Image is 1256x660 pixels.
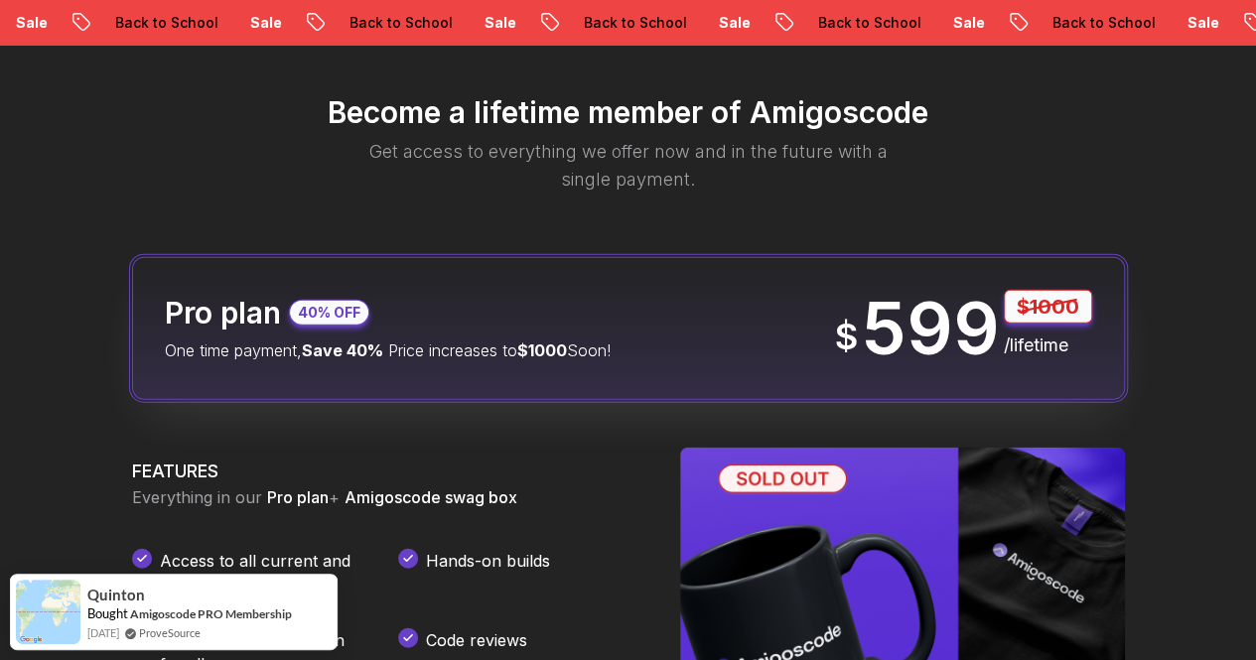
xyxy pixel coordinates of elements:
[267,487,329,507] span: Pro plan
[517,340,567,360] span: $1000
[799,13,934,33] p: Back to School
[345,487,517,507] span: Amigoscode swag box
[466,13,529,33] p: Sale
[1034,13,1169,33] p: Back to School
[87,587,145,603] span: Quinton
[298,303,360,323] p: 40% OFF
[1004,331,1092,359] p: /lifetime
[160,549,366,596] p: Access to all current and future courses
[139,624,201,641] a: ProveSource
[862,293,1000,364] p: 599
[87,624,119,641] span: [DATE]
[1169,13,1232,33] p: Sale
[302,340,383,360] span: Save 40%
[165,295,281,330] h2: Pro plan
[231,13,295,33] p: Sale
[426,549,550,596] p: Hands-on builds
[132,485,632,509] p: Everything in our +
[87,605,128,621] span: Bought
[130,606,292,621] a: Amigoscode PRO Membership
[835,317,858,356] span: $
[700,13,764,33] p: Sale
[343,138,914,194] p: Get access to everything we offer now and in the future with a single payment.
[565,13,700,33] p: Back to School
[165,338,611,362] p: One time payment, Price increases to Soon!
[331,13,466,33] p: Back to School
[96,13,231,33] p: Back to School
[49,94,1208,130] h2: Become a lifetime member of Amigoscode
[16,580,80,644] img: provesource social proof notification image
[132,458,632,485] h3: FEATURES
[1004,290,1092,324] p: $1000
[934,13,998,33] p: Sale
